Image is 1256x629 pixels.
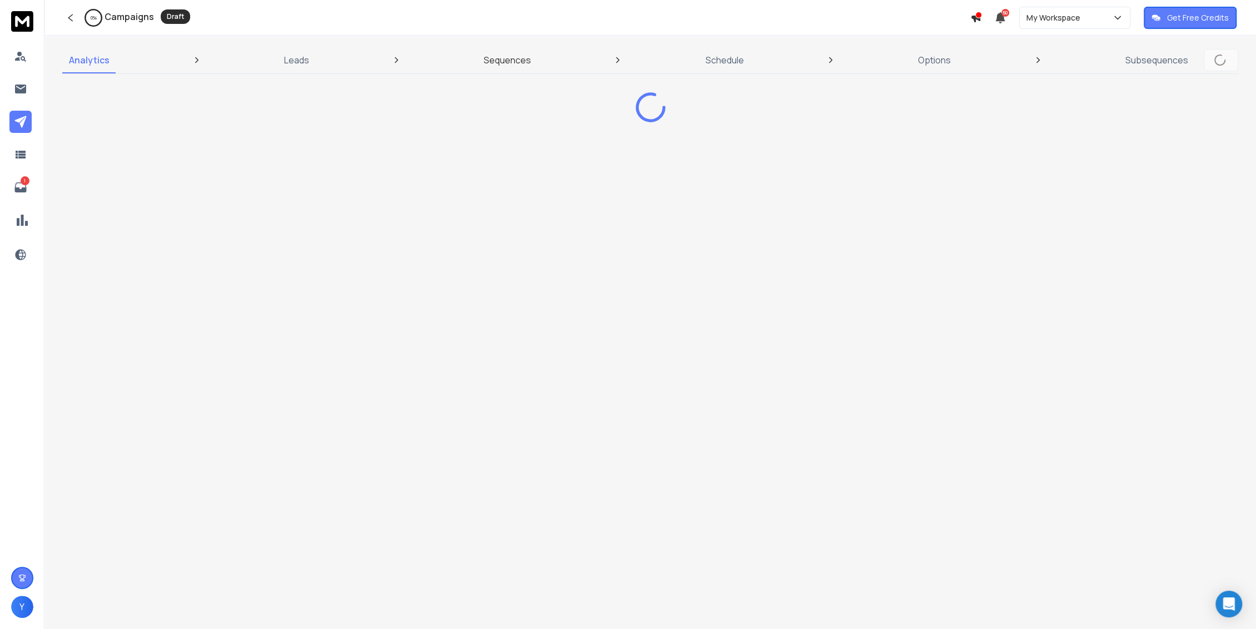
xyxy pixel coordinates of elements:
button: Y [11,596,33,618]
span: 50 [1001,9,1009,17]
a: Analytics [62,47,116,73]
button: Get Free Credits [1144,7,1237,29]
a: Sequences [477,47,538,73]
p: Sequences [484,53,531,67]
p: Options [918,53,951,67]
a: Leads [277,47,316,73]
h1: Campaigns [105,10,154,23]
div: Draft [161,9,190,24]
p: 0 % [91,14,97,21]
a: 1 [9,176,32,199]
p: Analytics [69,53,110,67]
p: Schedule [705,53,743,67]
p: Get Free Credits [1167,12,1229,23]
a: Options [911,47,957,73]
p: Subsequences [1125,53,1188,67]
p: Leads [284,53,309,67]
a: Schedule [698,47,750,73]
p: My Workspace [1026,12,1085,23]
p: 1 [21,176,29,185]
div: Open Intercom Messenger [1215,591,1242,617]
a: Subsequences [1119,47,1195,73]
